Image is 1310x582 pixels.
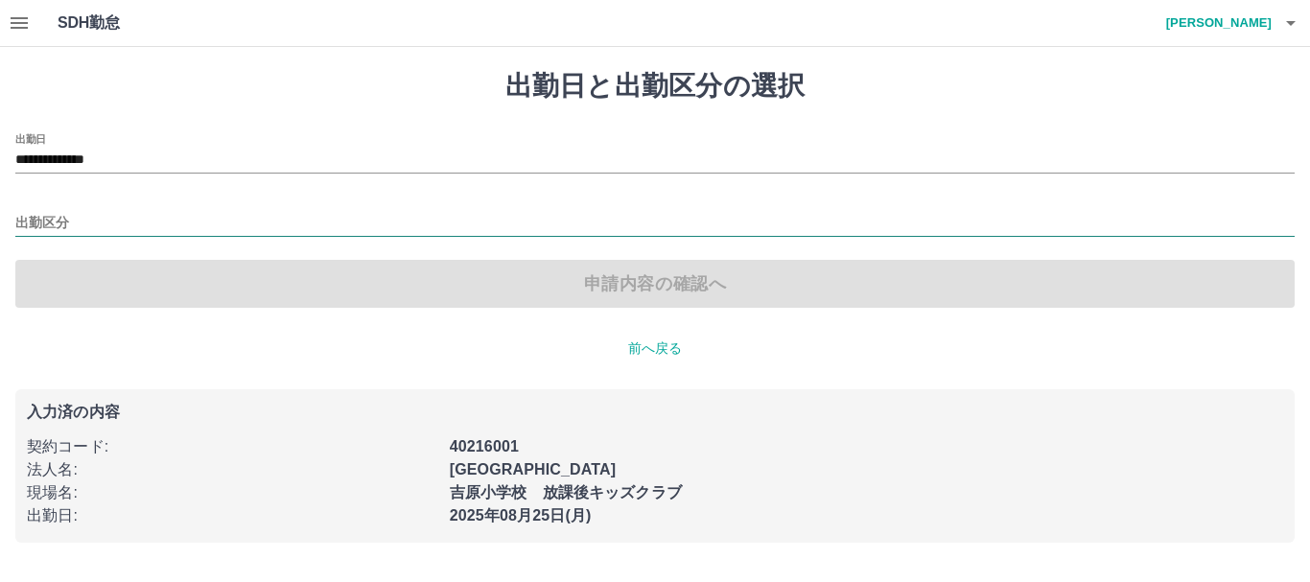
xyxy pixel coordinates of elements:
h1: 出勤日と出勤区分の選択 [15,70,1295,103]
label: 出勤日 [15,131,46,146]
p: 出勤日 : [27,504,438,527]
b: 吉原小学校 放課後キッズクラブ [450,484,682,501]
p: 前へ戻る [15,338,1295,359]
p: 現場名 : [27,481,438,504]
p: 法人名 : [27,458,438,481]
b: [GEOGRAPHIC_DATA] [450,461,617,477]
p: 契約コード : [27,435,438,458]
b: 40216001 [450,438,519,454]
p: 入力済の内容 [27,405,1283,420]
b: 2025年08月25日(月) [450,507,592,524]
